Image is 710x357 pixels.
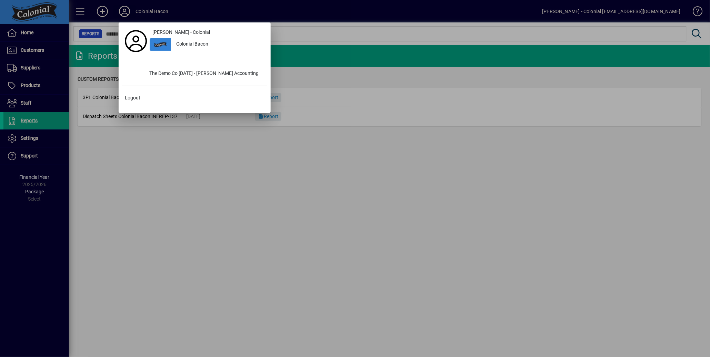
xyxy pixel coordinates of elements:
div: The Demo Co [DATE] - [PERSON_NAME] Accounting [144,68,267,80]
a: Profile [122,35,150,47]
div: Colonial Bacon [171,38,267,51]
button: The Demo Co [DATE] - [PERSON_NAME] Accounting [122,68,267,80]
button: Colonial Bacon [150,38,267,51]
span: Logout [125,94,140,102]
button: Logout [122,91,267,104]
span: [PERSON_NAME] - Colonial [152,29,210,36]
a: [PERSON_NAME] - Colonial [150,26,267,38]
